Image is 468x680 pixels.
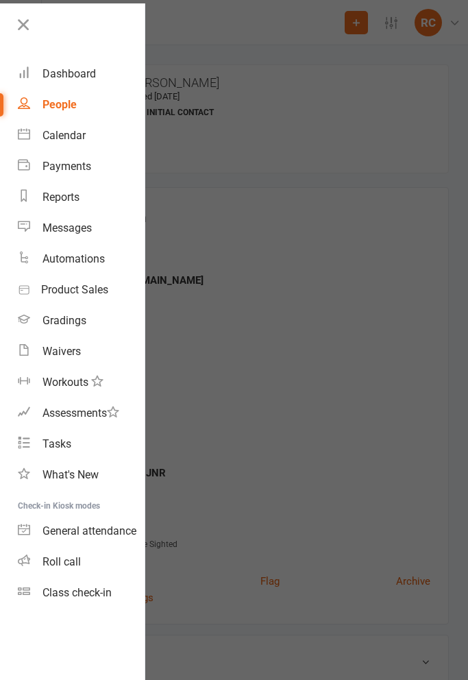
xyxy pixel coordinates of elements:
[42,345,81,358] div: Waivers
[18,89,145,120] a: People
[42,437,71,450] div: Tasks
[18,151,145,182] a: Payments
[42,98,77,111] div: People
[18,212,145,243] a: Messages
[42,129,86,142] div: Calendar
[18,459,145,490] a: What's New
[18,398,145,428] a: Assessments
[18,367,145,398] a: Workouts
[18,546,145,577] a: Roll call
[18,274,145,305] a: Product Sales
[18,243,145,274] a: Automations
[18,428,145,459] a: Tasks
[42,314,86,327] div: Gradings
[18,515,145,546] a: General attendance kiosk mode
[42,555,81,568] div: Roll call
[42,67,96,80] div: Dashboard
[18,58,145,89] a: Dashboard
[18,577,145,608] a: Class kiosk mode
[18,182,145,212] a: Reports
[42,586,112,599] div: Class check-in
[41,283,108,296] div: Product Sales
[42,376,88,389] div: Workouts
[18,305,145,336] a: Gradings
[42,252,105,265] div: Automations
[42,524,136,537] div: General attendance
[42,160,91,173] div: Payments
[42,406,119,420] div: Assessments
[42,468,99,481] div: What's New
[42,221,92,234] div: Messages
[18,120,145,151] a: Calendar
[42,191,79,204] div: Reports
[18,336,145,367] a: Waivers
